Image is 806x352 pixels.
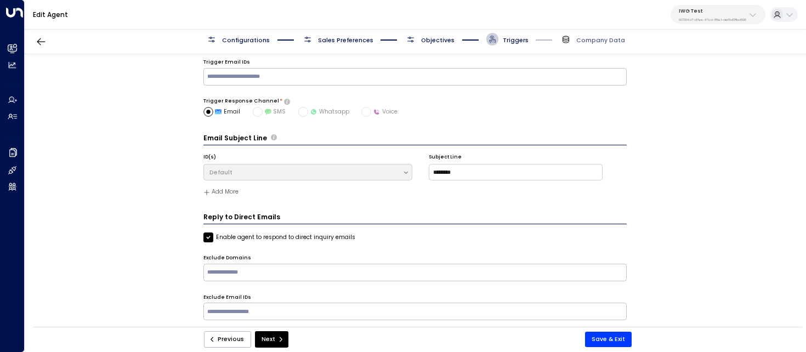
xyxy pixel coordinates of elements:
[310,107,349,116] span: Whatsapp
[265,107,286,116] span: SMS
[679,8,746,14] p: IWG Test
[33,10,68,19] a: Edit Agent
[421,36,455,44] span: Objectives
[318,36,373,44] span: Sales Preferences
[429,154,462,161] label: Subject Line
[203,254,251,262] label: Exclude Domains
[203,98,279,105] label: Trigger Response Channel
[671,5,765,24] button: IWG Test927204a7-d7ee-47ca-85e1-def5a58ba506
[576,36,625,44] span: Company Data
[679,18,746,22] p: 927204a7-d7ee-47ca-85e1-def5a58ba506
[204,331,251,348] button: Previous
[222,36,270,44] span: Configurations
[203,59,250,66] label: Trigger Email IDs
[203,133,267,143] h3: Email Subject Line
[503,36,529,44] span: Triggers
[203,294,251,302] label: Exclude Email IDs
[203,187,627,194] span: Subject lines have been defined for all added triggers
[284,99,290,104] button: Select how the agent will reach out to leads after receiving a trigger email. If SMS is chosen bu...
[585,332,632,347] button: Save & Exit
[271,133,277,143] span: Define the subject lines the agent should use when sending emails, customized for different trigg...
[203,212,627,224] h3: Reply to Direct Emails
[215,107,240,116] span: Email
[203,232,355,242] label: Enable agent to respond to direct inquiry emails
[203,154,216,161] label: ID(s)
[373,107,398,116] span: Voice
[203,189,239,195] button: Add More
[255,331,288,348] button: Next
